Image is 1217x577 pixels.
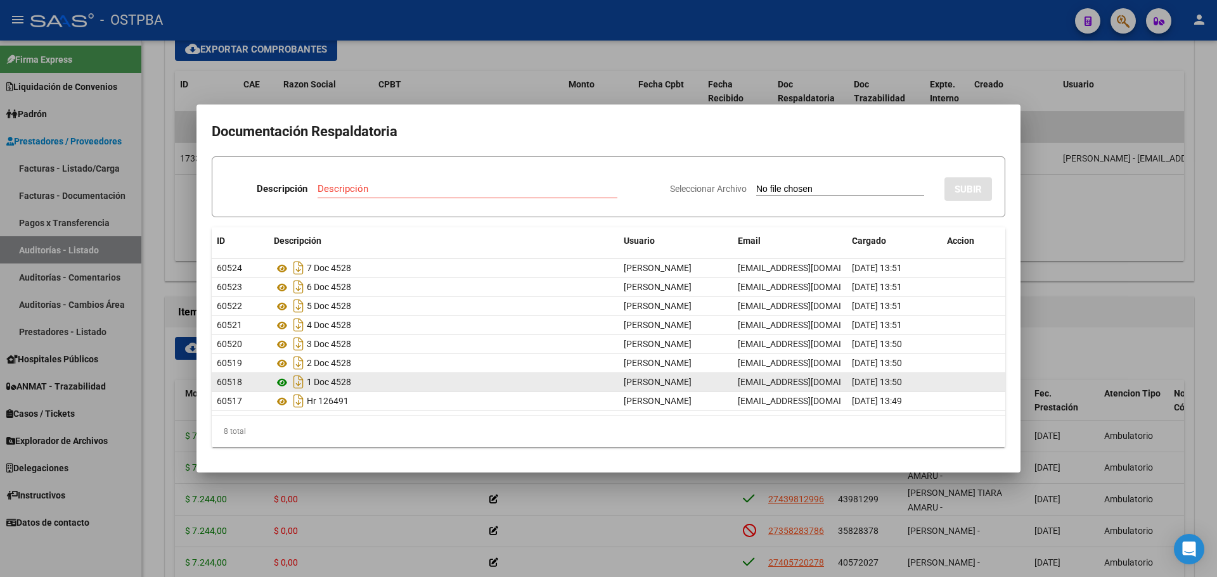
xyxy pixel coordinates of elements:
div: 8 total [212,415,1005,447]
span: [PERSON_NAME] [624,301,692,311]
span: SUBIR [955,184,982,195]
span: 60519 [217,358,242,368]
i: Descargar documento [290,372,307,392]
span: 60518 [217,377,242,387]
div: 4 Doc 4528 [274,315,614,335]
div: 3 Doc 4528 [274,334,614,354]
span: [EMAIL_ADDRESS][DOMAIN_NAME] [738,282,879,292]
span: 60521 [217,320,242,330]
i: Descargar documento [290,258,307,278]
span: [PERSON_NAME] [624,396,692,406]
span: [PERSON_NAME] [624,339,692,349]
span: [DATE] 13:50 [852,339,902,349]
datatable-header-cell: Email [733,227,847,255]
span: [EMAIL_ADDRESS][DOMAIN_NAME] [738,263,879,273]
datatable-header-cell: Cargado [847,227,942,255]
span: 60517 [217,396,242,406]
span: [EMAIL_ADDRESS][DOMAIN_NAME] [738,339,879,349]
div: Hr 126491 [274,391,614,411]
i: Descargar documento [290,277,307,297]
span: [DATE] 13:51 [852,301,902,311]
span: [PERSON_NAME] [624,282,692,292]
span: [DATE] 13:50 [852,358,902,368]
span: 60524 [217,263,242,273]
div: 1 Doc 4528 [274,372,614,392]
span: 60520 [217,339,242,349]
i: Descargar documento [290,296,307,316]
datatable-header-cell: ID [212,227,269,255]
span: [DATE] 13:50 [852,377,902,387]
i: Descargar documento [290,334,307,354]
span: 60522 [217,301,242,311]
div: 6 Doc 4528 [274,277,614,297]
div: 7 Doc 4528 [274,258,614,278]
h2: Documentación Respaldatoria [212,120,1005,144]
span: [DATE] 13:51 [852,320,902,330]
span: Email [738,236,761,246]
span: Descripción [274,236,321,246]
datatable-header-cell: Descripción [269,227,619,255]
span: 60523 [217,282,242,292]
span: [PERSON_NAME] [624,358,692,368]
span: [PERSON_NAME] [624,320,692,330]
p: Descripción [257,182,307,196]
datatable-header-cell: Accion [942,227,1005,255]
i: Descargar documento [290,391,307,411]
span: [DATE] 13:49 [852,396,902,406]
span: [EMAIL_ADDRESS][DOMAIN_NAME] [738,301,879,311]
div: Open Intercom Messenger [1174,534,1204,564]
span: [EMAIL_ADDRESS][DOMAIN_NAME] [738,320,879,330]
span: [EMAIL_ADDRESS][DOMAIN_NAME] [738,377,879,387]
i: Descargar documento [290,315,307,335]
span: [DATE] 13:51 [852,263,902,273]
span: Accion [947,236,974,246]
span: ID [217,236,225,246]
div: 2 Doc 4528 [274,353,614,373]
button: SUBIR [944,177,992,201]
i: Descargar documento [290,353,307,373]
datatable-header-cell: Usuario [619,227,733,255]
span: [PERSON_NAME] [624,263,692,273]
span: [PERSON_NAME] [624,377,692,387]
span: [DATE] 13:51 [852,282,902,292]
span: [EMAIL_ADDRESS][DOMAIN_NAME] [738,358,879,368]
span: Cargado [852,236,886,246]
span: Seleccionar Archivo [670,184,747,194]
div: 5 Doc 4528 [274,296,614,316]
span: [EMAIL_ADDRESS][DOMAIN_NAME] [738,396,879,406]
span: Usuario [624,236,655,246]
